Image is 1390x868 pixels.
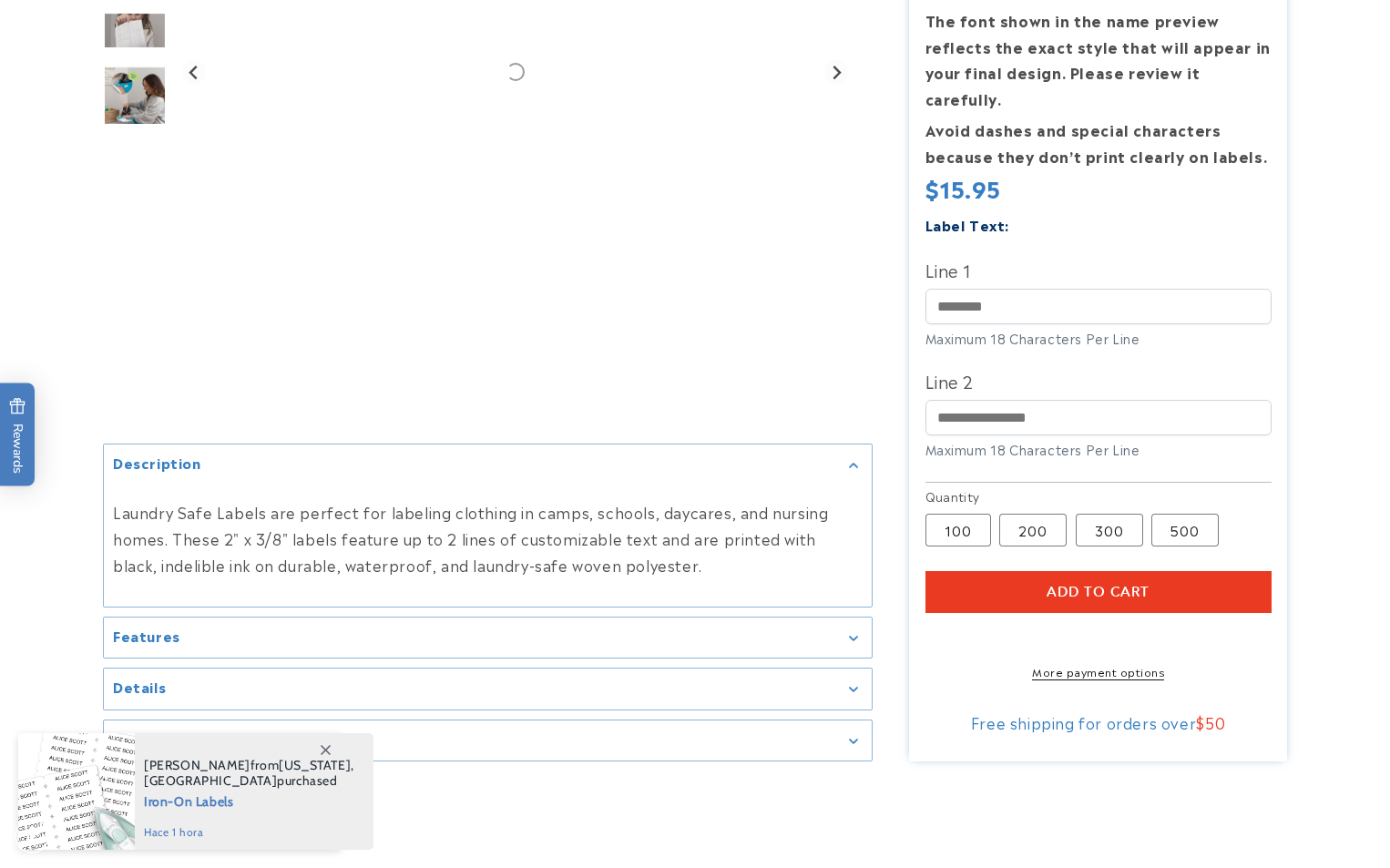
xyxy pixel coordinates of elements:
span: $15.95 [925,174,1002,202]
div: Maximum 18 Characters Per Line [925,329,1272,348]
label: 300 [1076,514,1143,546]
summary: Features [104,618,872,659]
label: Label Text: [925,214,1010,235]
img: null [103,12,167,49]
span: [GEOGRAPHIC_DATA] [144,772,277,789]
strong: The font shown in the name preview reflects the exact style that will appear in your final design... [925,9,1271,109]
label: Line 2 [925,366,1272,395]
label: 200 [999,514,1067,546]
img: Iron-On Labels - Label Land [103,66,167,129]
summary: Inclusive assortment [104,720,872,761]
span: 50 [1205,711,1225,733]
legend: Quantity [925,487,982,505]
label: 500 [1151,514,1219,546]
a: More payment options [925,663,1272,679]
span: Rewards [9,397,26,473]
label: 100 [925,514,991,546]
span: [PERSON_NAME] [144,757,250,773]
strong: Avoid dashes and special characters because they don’t print clearly on labels. [925,118,1268,167]
span: Add to cart [1047,584,1150,600]
label: Line 1 [925,255,1272,284]
div: Go to slide 6 [103,66,167,129]
h2: Details [113,678,166,696]
span: Iron-On Labels [144,789,354,812]
summary: Description [104,444,872,485]
h2: Inclusive assortment [113,730,271,748]
span: hace 1 hora [144,824,354,841]
div: Maximum 18 Characters Per Line [925,440,1272,459]
summary: Details [104,669,872,710]
h2: Features [113,627,180,645]
h2: Description [113,454,201,472]
button: Add to cart [925,571,1272,613]
button: Go to last slide [182,60,207,85]
p: Laundry Safe Labels are perfect for labeling clothing in camps, schools, daycares, and nursing ho... [113,499,863,577]
div: Free shipping for orders over [925,713,1272,731]
button: Next slide [824,60,849,85]
span: from , purchased [144,758,354,789]
span: [US_STATE] [279,757,351,773]
span: $ [1196,711,1205,733]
